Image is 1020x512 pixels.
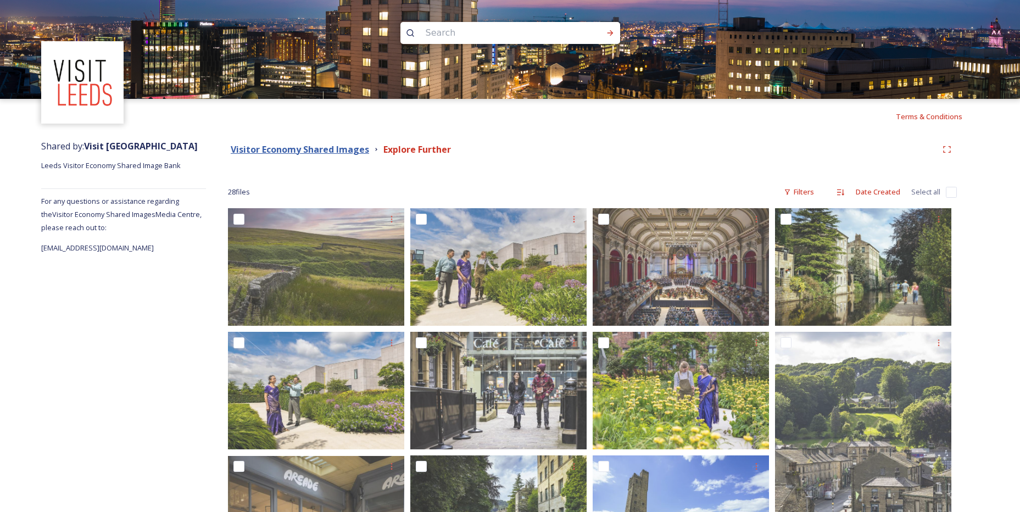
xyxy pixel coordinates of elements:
[228,187,250,197] span: 28 file s
[850,181,906,203] div: Date Created
[43,43,122,123] img: download%20(3).png
[775,208,951,326] img: Calderdale-Hebden Bridge-Riverside Walk-cJamesMulkeen 2024.jpg
[41,196,202,232] span: For any questions or assistance regarding the Visitor Economy Shared Images Media Centre, please ...
[228,208,404,326] img: Calderdale-Yorkshire Moors-cJamesMulkeen-2024.jpg
[410,332,587,449] img: Bradford-Coble Street and Cafe-cJamesMulkeen 2024.jpg
[896,110,979,123] a: Terms & Conditions
[383,143,451,155] strong: Explore Further
[231,143,369,155] strong: Visitor Economy Shared Images
[593,208,769,326] img: Kirklees-Huddersfield Town Hall Audience-cJamesMulkeen 2024.jpg
[41,243,154,253] span: [EMAIL_ADDRESS][DOMAIN_NAME]
[593,332,769,449] img: Wakefield-The Hepworth Summer Flowers- cJamesMulkeen 2024.jpg
[420,21,571,45] input: Search
[410,208,587,326] img: Wakefield-The Hepworth Gardens- cJamesMulkeen 2024.jpg
[41,160,181,170] span: Leeds Visitor Economy Shared Image Bank
[228,332,404,449] img: Wakefield-The Hepworth cJamesMulkeen 2024.jpg
[84,140,198,152] strong: Visit [GEOGRAPHIC_DATA]
[778,181,820,203] div: Filters
[911,187,940,197] span: Select all
[896,112,962,121] span: Terms & Conditions
[41,140,198,152] span: Shared by:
